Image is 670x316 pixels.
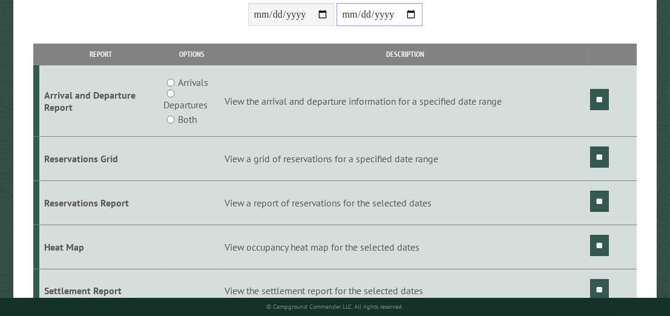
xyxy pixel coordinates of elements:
div: Domain: [DOMAIN_NAME] [31,31,133,41]
label: Arrivals [178,75,208,90]
th: Description [223,44,588,65]
th: Options [162,44,223,65]
th: Report [39,44,162,65]
label: Departures [163,97,208,112]
img: logo_orange.svg [19,19,29,29]
small: © Campground Commander LLC. All rights reserved. [267,303,404,311]
td: View a grid of reservations for a specified date range [223,137,588,181]
img: tab_domain_overview_orange.svg [33,70,42,80]
img: tab_keywords_by_traffic_grey.svg [120,70,130,80]
td: View the settlement report for the selected dates [223,269,588,313]
td: View occupancy heat map for the selected dates [223,225,588,269]
div: v 4.0.25 [34,19,59,29]
td: Settlement Report [39,269,162,313]
td: Reservations Report [39,180,162,225]
td: Heat Map [39,225,162,269]
td: Arrival and Departure Report [39,65,162,137]
td: View the arrival and departure information for a specified date range [223,65,588,137]
td: Reservations Grid [39,137,162,181]
label: Both [178,112,197,127]
div: Keywords by Traffic [134,71,204,79]
div: Domain Overview [46,71,108,79]
img: website_grey.svg [19,31,29,41]
td: View a report of reservations for the selected dates [223,180,588,225]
